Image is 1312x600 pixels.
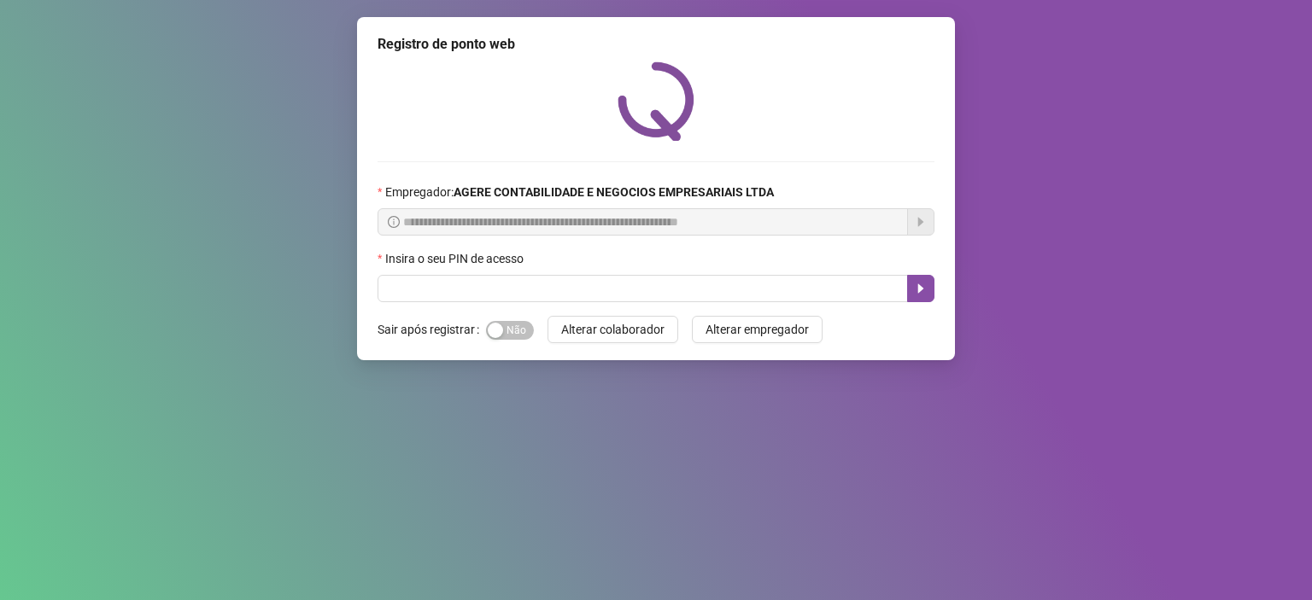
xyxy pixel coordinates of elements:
[706,320,809,339] span: Alterar empregador
[454,185,774,199] strong: AGERE CONTABILIDADE E NEGOCIOS EMPRESARIAIS LTDA
[388,216,400,228] span: info-circle
[692,316,823,343] button: Alterar empregador
[378,34,934,55] div: Registro de ponto web
[561,320,665,339] span: Alterar colaborador
[548,316,678,343] button: Alterar colaborador
[378,316,486,343] label: Sair após registrar
[618,61,694,141] img: QRPoint
[914,282,928,295] span: caret-right
[378,249,535,268] label: Insira o seu PIN de acesso
[385,183,774,201] span: Empregador :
